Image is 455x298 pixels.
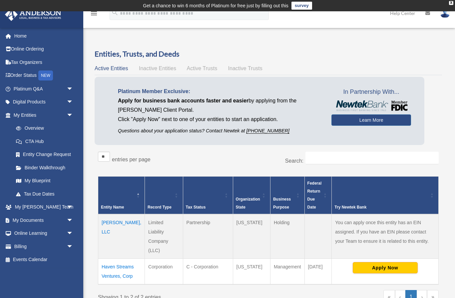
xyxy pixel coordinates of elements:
a: survey [291,2,312,10]
td: [US_STATE] [233,214,270,259]
span: Entity Name [101,205,124,210]
i: search [111,9,119,16]
a: Binder Walkthrough [9,161,80,174]
a: Events Calendar [5,253,83,266]
span: Organization State [236,197,260,210]
span: Inactive Entities [139,66,176,71]
td: Haven Streams Ventures, Corp [98,258,145,284]
th: Entity Name: Activate to invert sorting [98,176,145,214]
td: Partnership [183,214,233,259]
td: Management [270,258,304,284]
td: [DATE] [304,258,332,284]
a: Digital Productsarrow_drop_down [5,95,83,109]
a: Overview [9,122,77,135]
a: Entity Change Request [9,148,80,161]
a: My [PERSON_NAME] Teamarrow_drop_down [5,201,83,214]
span: arrow_drop_down [67,240,80,253]
td: [PERSON_NAME], LLC [98,214,145,259]
span: In Partnership With... [331,87,411,97]
p: Questions about your application status? Contact Newtek at [118,127,321,135]
div: close [449,1,453,5]
span: Inactive Trusts [228,66,262,71]
img: User Pic [440,8,450,18]
a: CTA Hub [9,135,80,148]
i: menu [90,9,98,17]
a: Order StatusNEW [5,69,83,82]
span: Active Entities [95,66,128,71]
a: Tax Organizers [5,56,83,69]
a: Home [5,29,83,43]
img: NewtekBankLogoSM.png [335,100,408,111]
label: entries per page [112,157,151,162]
span: Tax Status [186,205,206,210]
td: Corporation [145,258,183,284]
span: arrow_drop_down [67,214,80,227]
td: Holding [270,214,304,259]
button: Apply Now [353,262,418,273]
th: Organization State: Activate to sort [233,176,270,214]
span: Federal Return Due Date [307,181,322,210]
td: C - Corporation [183,258,233,284]
a: Billingarrow_drop_down [5,240,83,253]
p: Click "Apply Now" next to one of your entities to start an application. [118,115,321,124]
p: Platinum Member Exclusive: [118,87,321,96]
div: Try Newtek Bank [334,203,428,211]
span: arrow_drop_down [67,82,80,96]
span: Active Trusts [187,66,218,71]
th: Record Type: Activate to sort [145,176,183,214]
a: My Entitiesarrow_drop_down [5,108,80,122]
h3: Entities, Trusts, and Deeds [95,49,442,59]
span: arrow_drop_down [67,227,80,240]
td: [US_STATE] [233,258,270,284]
span: Apply for business bank accounts faster and easier [118,98,248,103]
th: Business Purpose: Activate to sort [270,176,304,214]
a: Tax Due Dates [9,187,80,201]
a: My Blueprint [9,174,80,188]
a: Online Ordering [5,43,83,56]
label: Search: [285,158,303,164]
p: by applying from the [PERSON_NAME] Client Portal. [118,96,321,115]
a: Learn More [331,114,411,126]
div: Get a chance to win 6 months of Platinum for free just by filling out this [143,2,288,10]
span: arrow_drop_down [67,201,80,214]
th: Tax Status: Activate to sort [183,176,233,214]
td: You can apply once this entity has an EIN assigned. If you have an EIN please contact your Team t... [332,214,439,259]
span: Record Type [148,205,172,210]
span: arrow_drop_down [67,108,80,122]
span: Business Purpose [273,197,291,210]
a: Online Learningarrow_drop_down [5,227,83,240]
a: Platinum Q&Aarrow_drop_down [5,82,83,95]
th: Federal Return Due Date: Activate to sort [304,176,332,214]
a: My Documentsarrow_drop_down [5,214,83,227]
td: Limited Liability Company (LLC) [145,214,183,259]
th: Try Newtek Bank : Activate to sort [332,176,439,214]
span: arrow_drop_down [67,95,80,109]
a: menu [90,12,98,17]
div: NEW [38,71,53,80]
img: Anderson Advisors Platinum Portal [3,8,63,21]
